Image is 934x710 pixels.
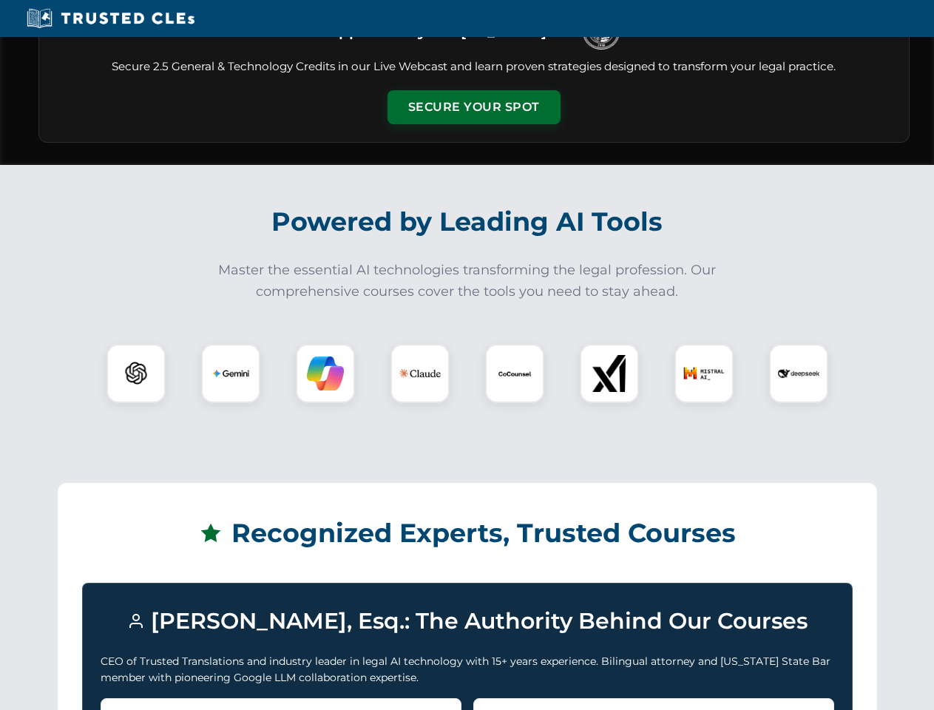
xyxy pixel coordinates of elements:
[201,344,260,403] div: Gemini
[101,653,834,686] p: CEO of Trusted Translations and industry leader in legal AI technology with 15+ years experience....
[296,344,355,403] div: Copilot
[106,344,166,403] div: ChatGPT
[101,601,834,641] h3: [PERSON_NAME], Esq.: The Authority Behind Our Courses
[485,344,544,403] div: CoCounsel
[57,58,891,75] p: Secure 2.5 General & Technology Credits in our Live Webcast and learn proven strategies designed ...
[22,7,199,30] img: Trusted CLEs
[307,355,344,392] img: Copilot Logo
[115,352,158,395] img: ChatGPT Logo
[390,344,450,403] div: Claude
[82,507,853,559] h2: Recognized Experts, Trusted Courses
[58,196,877,248] h2: Powered by Leading AI Tools
[591,355,628,392] img: xAI Logo
[769,344,828,403] div: DeepSeek
[683,353,725,394] img: Mistral AI Logo
[496,355,533,392] img: CoCounsel Logo
[674,344,734,403] div: Mistral AI
[399,353,441,394] img: Claude Logo
[580,344,639,403] div: xAI
[209,260,726,302] p: Master the essential AI technologies transforming the legal profession. Our comprehensive courses...
[778,353,819,394] img: DeepSeek Logo
[388,90,561,124] button: Secure Your Spot
[212,355,249,392] img: Gemini Logo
